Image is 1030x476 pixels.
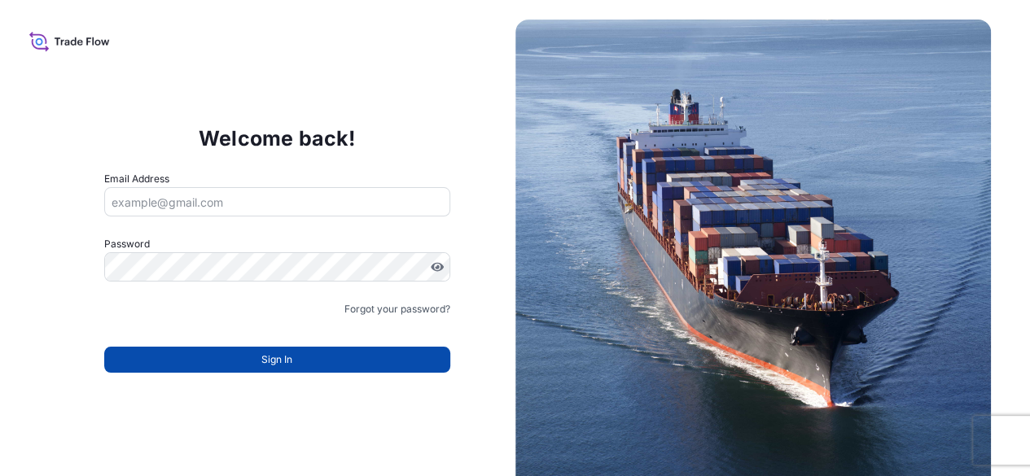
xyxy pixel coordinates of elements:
[199,125,356,151] p: Welcome back!
[104,187,450,216] input: example@gmail.com
[104,171,169,187] label: Email Address
[104,347,450,373] button: Sign In
[344,301,450,317] a: Forgot your password?
[431,260,444,273] button: Show password
[261,352,292,368] span: Sign In
[104,236,450,252] label: Password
